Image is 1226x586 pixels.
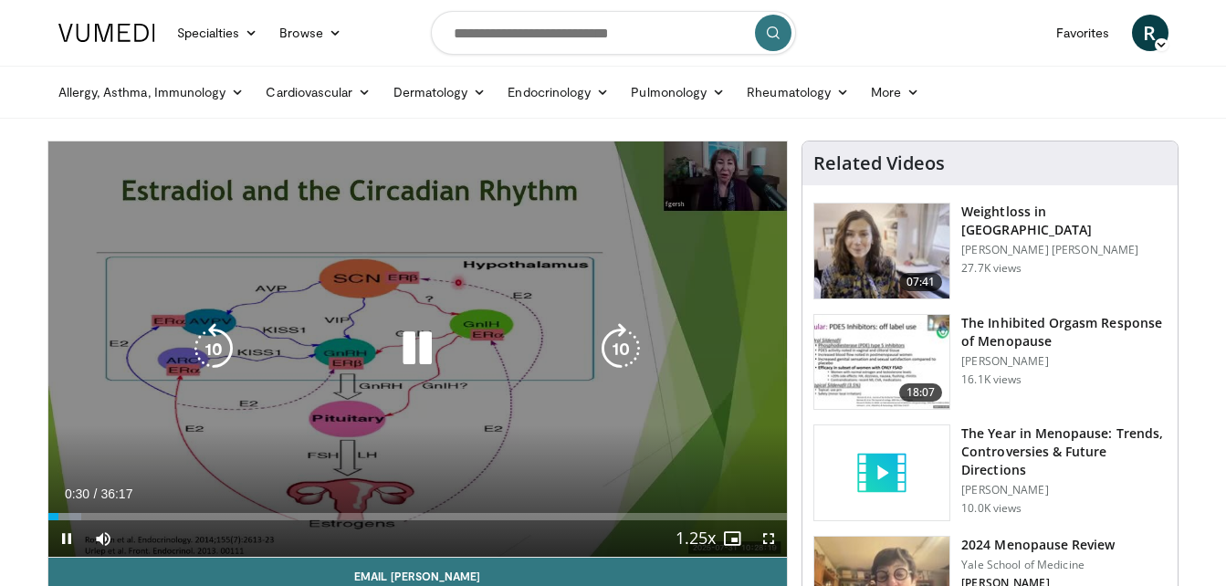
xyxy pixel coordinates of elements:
span: 18:07 [899,383,943,402]
a: 07:41 Weightloss in [GEOGRAPHIC_DATA] [PERSON_NAME] [PERSON_NAME] 27.7K views [813,203,1167,299]
img: video_placeholder_short.svg [814,425,949,520]
div: Progress Bar [48,513,788,520]
video-js: Video Player [48,141,788,558]
a: The Year in Menopause: Trends, Controversies & Future Directions [PERSON_NAME] 10.0K views [813,424,1167,521]
a: Specialties [166,15,269,51]
a: R [1132,15,1168,51]
h4: Related Videos [813,152,945,174]
a: Cardiovascular [255,74,382,110]
p: [PERSON_NAME] [PERSON_NAME] [961,243,1167,257]
p: [PERSON_NAME] [961,354,1167,369]
p: 16.1K views [961,372,1022,387]
a: Rheumatology [736,74,860,110]
span: / [94,487,98,501]
p: Yale School of Medicine [961,558,1115,572]
input: Search topics, interventions [431,11,796,55]
a: Browse [268,15,352,51]
p: [PERSON_NAME] [961,483,1167,497]
a: Pulmonology [620,74,736,110]
a: 18:07 The Inhibited Orgasm Response of Menopause [PERSON_NAME] 16.1K views [813,314,1167,411]
a: Endocrinology [497,74,620,110]
span: 0:30 [65,487,89,501]
button: Enable picture-in-picture mode [714,520,750,557]
button: Pause [48,520,85,557]
img: 283c0f17-5e2d-42ba-a87c-168d447cdba4.150x105_q85_crop-smart_upscale.jpg [814,315,949,410]
h3: Weightloss in [GEOGRAPHIC_DATA] [961,203,1167,239]
p: 27.7K views [961,261,1022,276]
img: VuMedi Logo [58,24,155,42]
span: 07:41 [899,273,943,291]
button: Playback Rate [677,520,714,557]
a: Dermatology [382,74,498,110]
h3: The Inhibited Orgasm Response of Menopause [961,314,1167,351]
button: Fullscreen [750,520,787,557]
h3: The Year in Menopause: Trends, Controversies & Future Directions [961,424,1167,479]
a: More [860,74,930,110]
a: Favorites [1045,15,1121,51]
a: Allergy, Asthma, Immunology [47,74,256,110]
img: 9983fed1-7565-45be-8934-aef1103ce6e2.150x105_q85_crop-smart_upscale.jpg [814,204,949,298]
span: 36:17 [100,487,132,501]
button: Mute [85,520,121,557]
h3: 2024 Menopause Review [961,536,1115,554]
p: 10.0K views [961,501,1022,516]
